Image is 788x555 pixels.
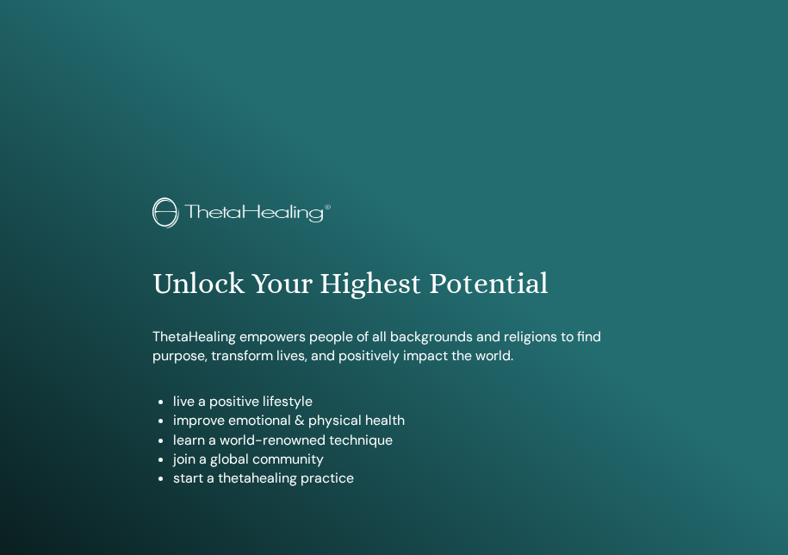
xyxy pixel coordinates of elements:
[173,450,635,469] li: join a global community
[173,411,635,430] li: improve emotional & physical health
[173,392,635,411] li: live a positive lifestyle
[173,469,635,488] li: start a thetahealing practice
[152,266,635,302] h1: Unlock Your Highest Potential
[173,431,635,450] li: learn a world-renowned technique
[152,327,635,366] p: ThetaHealing empowers people of all backgrounds and religions to find purpose, transform lives, a...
